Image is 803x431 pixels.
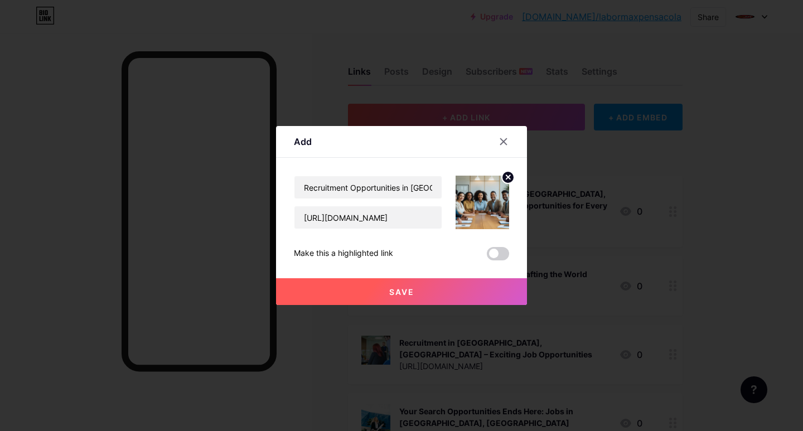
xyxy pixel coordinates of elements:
[294,176,442,198] input: Title
[294,247,393,260] div: Make this a highlighted link
[294,135,312,148] div: Add
[456,176,509,229] img: link_thumbnail
[389,287,414,297] span: Save
[294,206,442,229] input: URL
[276,278,527,305] button: Save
